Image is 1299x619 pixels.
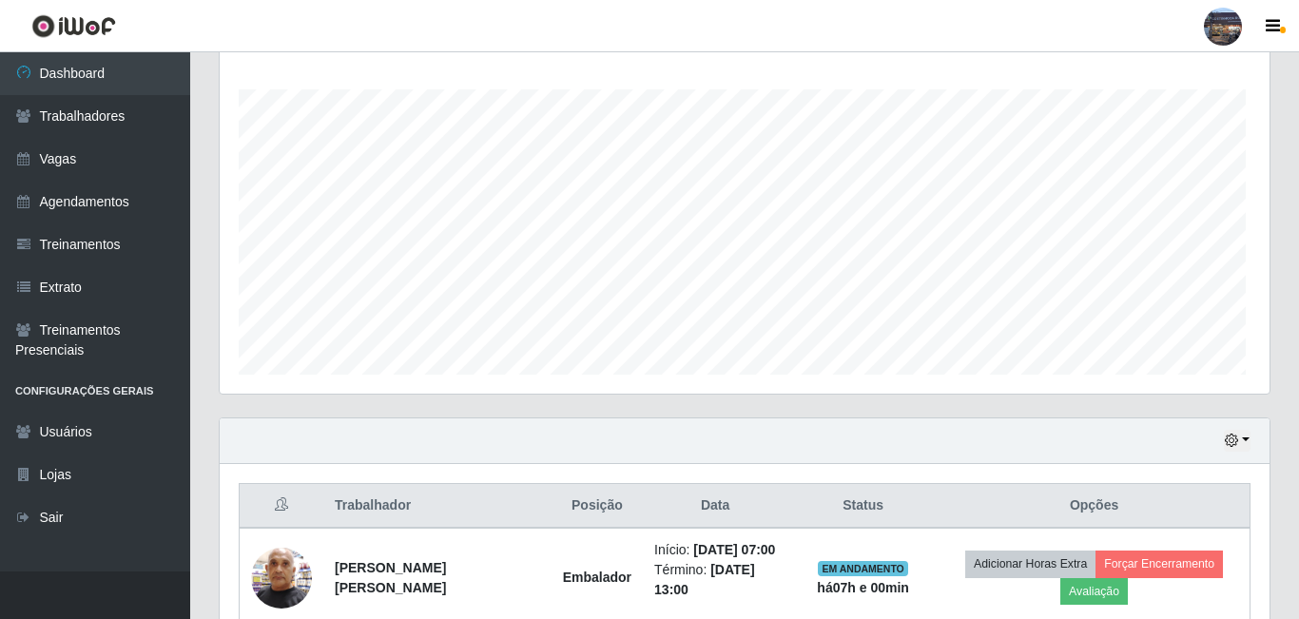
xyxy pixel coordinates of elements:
strong: há 07 h e 00 min [817,580,909,595]
button: Avaliação [1060,578,1128,605]
th: Status [787,484,939,529]
button: Forçar Encerramento [1095,551,1223,577]
th: Posição [552,484,643,529]
time: [DATE] 07:00 [693,542,775,557]
th: Trabalhador [323,484,552,529]
li: Início: [654,540,776,560]
img: CoreUI Logo [31,14,116,38]
th: Opções [939,484,1250,529]
button: Adicionar Horas Extra [965,551,1095,577]
th: Data [643,484,787,529]
strong: Embalador [563,570,631,585]
strong: [PERSON_NAME] [PERSON_NAME] [335,560,446,595]
span: EM ANDAMENTO [818,561,908,576]
li: Término: [654,560,776,600]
